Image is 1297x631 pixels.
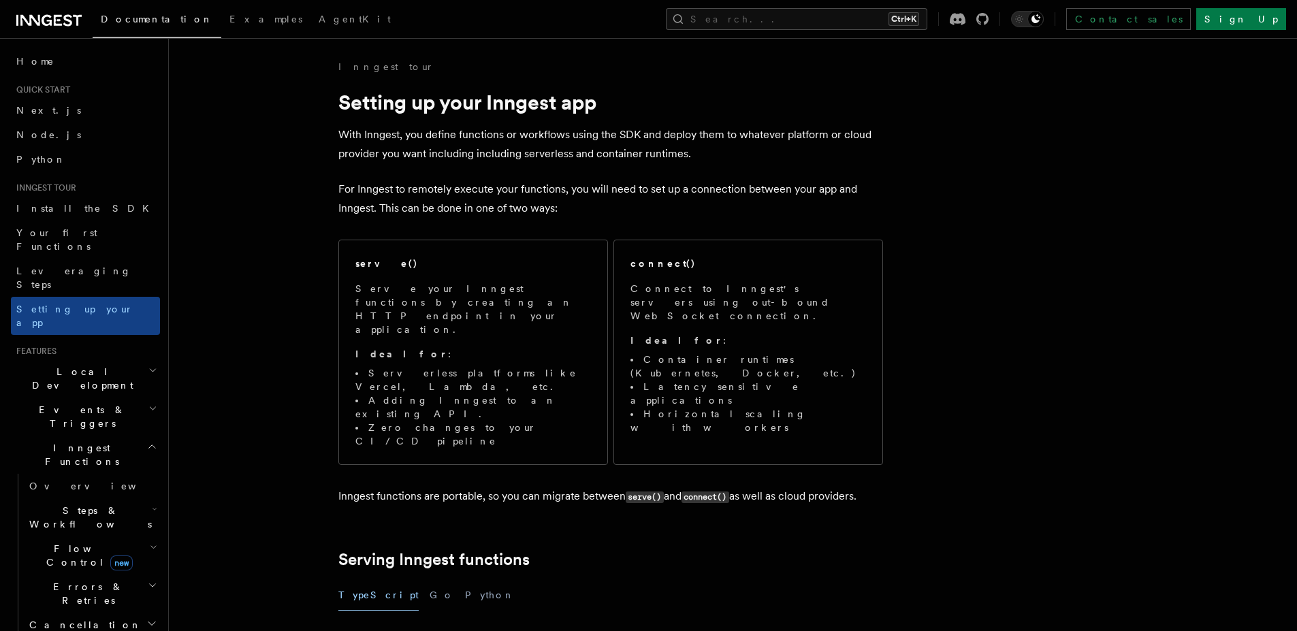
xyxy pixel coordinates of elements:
span: Documentation [101,14,213,25]
span: AgentKit [319,14,391,25]
a: Install the SDK [11,196,160,221]
p: Connect to Inngest's servers using out-bound WebSocket connection. [630,282,866,323]
a: Examples [221,4,310,37]
p: : [630,334,866,347]
p: Inngest functions are portable, so you can migrate between and as well as cloud providers. [338,487,883,506]
span: new [110,555,133,570]
span: Home [16,54,54,68]
button: Python [465,580,515,611]
button: Go [430,580,454,611]
button: TypeScript [338,580,419,611]
button: Steps & Workflows [24,498,160,536]
code: connect() [682,491,729,503]
span: Your first Functions [16,227,97,252]
h2: connect() [630,257,696,270]
a: Next.js [11,98,160,123]
a: connect()Connect to Inngest's servers using out-bound WebSocket connection.Ideal for:Container ru... [613,240,883,465]
span: Flow Control [24,542,150,569]
a: Python [11,147,160,172]
span: Local Development [11,365,148,392]
button: Toggle dark mode [1011,11,1044,27]
span: Overview [29,481,170,491]
button: Inngest Functions [11,436,160,474]
a: AgentKit [310,4,399,37]
strong: Ideal for [355,349,448,359]
a: Home [11,49,160,74]
span: Events & Triggers [11,403,148,430]
span: Quick start [11,84,70,95]
p: : [355,347,591,361]
button: Search...Ctrl+K [666,8,927,30]
a: Documentation [93,4,221,38]
span: Install the SDK [16,203,157,214]
span: Node.js [16,129,81,140]
span: Leveraging Steps [16,265,131,290]
span: Inngest Functions [11,441,147,468]
button: Errors & Retries [24,575,160,613]
a: Contact sales [1066,8,1191,30]
li: Zero changes to your CI/CD pipeline [355,421,591,448]
p: Serve your Inngest functions by creating an HTTP endpoint in your application. [355,282,591,336]
kbd: Ctrl+K [888,12,919,26]
strong: Ideal for [630,335,723,346]
a: serve()Serve your Inngest functions by creating an HTTP endpoint in your application.Ideal for:Se... [338,240,608,465]
span: Python [16,154,66,165]
span: Inngest tour [11,182,76,193]
a: Leveraging Steps [11,259,160,297]
a: Serving Inngest functions [338,550,530,569]
li: Serverless platforms like Vercel, Lambda, etc. [355,366,591,393]
button: Events & Triggers [11,398,160,436]
li: Container runtimes (Kubernetes, Docker, etc.) [630,353,866,380]
li: Horizontal scaling with workers [630,407,866,434]
a: Setting up your app [11,297,160,335]
span: Errors & Retries [24,580,148,607]
code: serve() [626,491,664,503]
h1: Setting up your Inngest app [338,90,883,114]
a: Inngest tour [338,60,434,74]
span: Setting up your app [16,304,133,328]
p: For Inngest to remotely execute your functions, you will need to set up a connection between your... [338,180,883,218]
a: Node.js [11,123,160,147]
span: Examples [229,14,302,25]
li: Adding Inngest to an existing API. [355,393,591,421]
button: Flow Controlnew [24,536,160,575]
button: Local Development [11,359,160,398]
span: Steps & Workflows [24,504,152,531]
a: Sign Up [1196,8,1286,30]
a: Your first Functions [11,221,160,259]
h2: serve() [355,257,418,270]
a: Overview [24,474,160,498]
li: Latency sensitive applications [630,380,866,407]
span: Next.js [16,105,81,116]
span: Features [11,346,57,357]
p: With Inngest, you define functions or workflows using the SDK and deploy them to whatever platfor... [338,125,883,163]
